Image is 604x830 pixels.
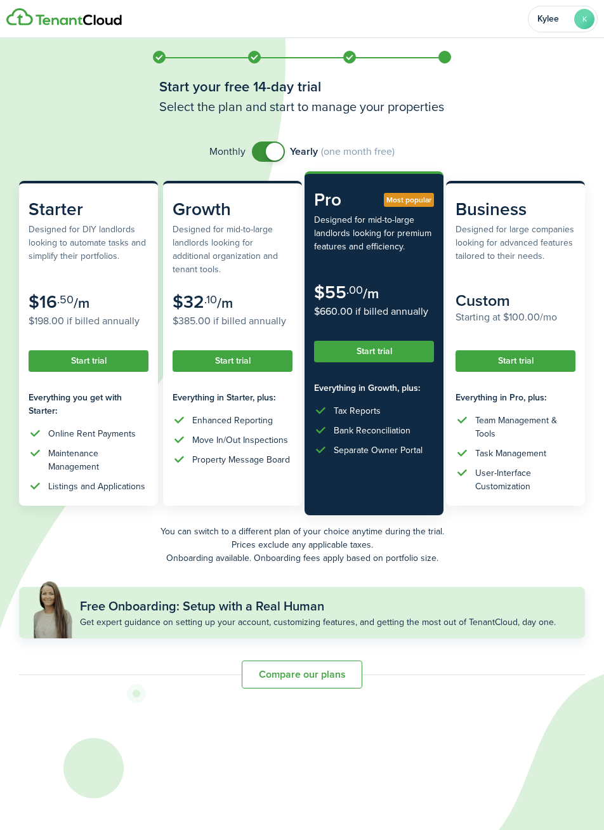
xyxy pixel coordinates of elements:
[334,404,381,418] div: Tax Reports
[314,381,434,395] subscription-pricing-card-features-title: Everything in Growth, plus:
[574,9,594,29] avatar-text: K
[314,187,434,213] subscription-pricing-card-title: Pro
[334,444,423,457] div: Separate Owner Portal
[217,293,233,313] subscription-pricing-card-price-period: /m
[475,466,575,493] div: User-Interface Customization
[32,579,74,638] img: Free Onboarding: Setup with a Real Human
[173,223,292,276] subscription-pricing-card-description: Designed for mid-to-large landlords looking for additional organization and tenant tools.
[173,289,204,315] subscription-pricing-card-price-amount: $32
[456,223,575,276] subscription-pricing-card-description: Designed for large companies looking for advanced features tailored to their needs.
[192,453,290,466] div: Property Message Board
[192,433,288,447] div: Move In/Out Inspections
[192,414,273,427] div: Enhanced Reporting
[363,283,379,304] subscription-pricing-card-price-period: /m
[48,427,136,440] div: Online Rent Payments
[173,313,292,329] subscription-pricing-card-price-annual: $385.00 if billed annually
[456,310,575,325] subscription-pricing-card-price-annual: Starting at $100.00/mo
[173,196,292,223] subscription-pricing-card-title: Growth
[314,341,434,362] button: Start trial
[456,391,575,404] subscription-pricing-card-features-title: Everything in Pro, plus:
[173,391,292,404] subscription-pricing-card-features-title: Everything in Starter, plus:
[159,76,445,97] h1: Start your free 14-day trial
[537,15,569,23] span: Kylee
[48,447,148,473] div: Maintenance Management
[314,304,434,319] subscription-pricing-card-price-annual: $660.00 if billed annually
[29,223,148,276] subscription-pricing-card-description: Designed for DIY landlords looking to automate tasks and simplify their portfolios.
[314,213,434,267] subscription-pricing-card-description: Designed for mid-to-large landlords looking for premium features and efficiency.
[29,289,57,315] subscription-pricing-card-price-amount: $16
[475,414,575,440] div: Team Management & Tools
[74,293,89,313] subscription-pricing-card-price-period: /m
[80,596,324,616] subscription-pricing-banner-title: Free Onboarding: Setup with a Real Human
[475,447,546,460] div: Task Management
[29,350,148,372] button: Start trial
[57,291,74,308] subscription-pricing-card-price-cents: .50
[242,661,362,688] button: Compare our plans
[386,194,431,206] span: Most popular
[29,391,148,418] subscription-pricing-card-features-title: Everything you get with Starter:
[204,291,217,308] subscription-pricing-card-price-cents: .10
[80,616,556,629] subscription-pricing-banner-description: Get expert guidance on setting up your account, customizing features, and getting the most out of...
[29,313,148,329] subscription-pricing-card-price-annual: $198.00 if billed annually
[456,350,575,372] button: Start trial
[6,8,122,26] img: Logo
[456,289,510,312] subscription-pricing-card-price-amount: Custom
[314,279,346,305] subscription-pricing-card-price-amount: $55
[209,144,246,159] span: Monthly
[173,350,292,372] button: Start trial
[456,196,575,223] subscription-pricing-card-title: Business
[19,525,585,565] p: You can switch to a different plan of your choice anytime during the trial. Prices exclude any ap...
[48,480,145,493] div: Listings and Applications
[346,282,363,298] subscription-pricing-card-price-cents: .00
[159,97,445,116] h3: Select the plan and start to manage your properties
[528,6,598,32] button: Open menu
[334,424,410,437] div: Bank Reconciliation
[29,196,148,223] subscription-pricing-card-title: Starter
